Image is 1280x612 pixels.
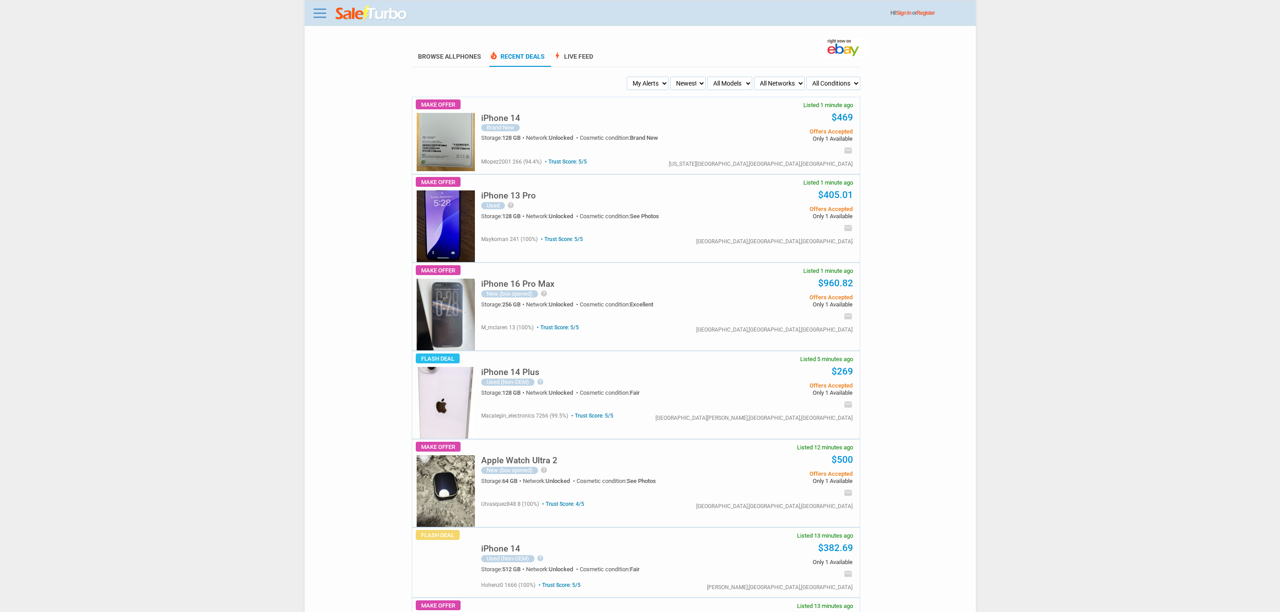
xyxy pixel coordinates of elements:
[481,193,536,200] a: iPhone 13 Pro
[507,202,514,209] i: help
[481,290,538,297] div: New (box opened)
[696,239,853,244] div: [GEOGRAPHIC_DATA],[GEOGRAPHIC_DATA],[GEOGRAPHIC_DATA]
[797,444,853,450] span: Listed 12 minutes ago
[717,471,852,477] span: Offers Accepted
[502,134,521,141] span: 128 GB
[502,478,517,484] span: 64 GB
[417,367,475,439] img: s-l225.jpg
[553,53,593,67] a: boltLive Feed
[535,324,579,331] span: Trust Score: 5/5
[481,458,557,465] a: Apple Watch Ultra 2
[707,585,853,590] div: [PERSON_NAME],[GEOGRAPHIC_DATA],[GEOGRAPHIC_DATA]
[549,301,573,308] span: Unlocked
[803,102,853,108] span: Listed 1 minute ago
[481,280,555,288] h5: iPhone 16 Pro Max
[481,413,568,419] span: macalegin_electronics 7266 (99.5%)
[502,301,521,308] span: 256 GB
[844,400,853,409] i: email
[481,544,520,553] h5: iPhone 14
[481,501,539,507] span: utvasquez848 8 (100%)
[416,442,461,452] span: Make Offer
[481,116,520,122] a: iPhone 14
[546,478,570,484] span: Unlocked
[917,10,935,16] a: Register
[844,146,853,155] i: email
[549,566,573,573] span: Unlocked
[481,114,520,122] h5: iPhone 14
[417,113,475,171] img: s-l225.jpg
[502,389,521,396] span: 128 GB
[523,478,577,484] div: Network:
[580,390,640,396] div: Cosmetic condition:
[481,390,526,396] div: Storage:
[336,6,408,22] img: saleturbo.com - Online Deals and Discount Coupons
[526,302,580,307] div: Network:
[537,378,544,385] i: help
[577,478,656,484] div: Cosmetic condition:
[844,488,853,497] i: email
[481,124,520,131] div: Brand New
[630,134,658,141] span: Brand New
[417,455,475,527] img: s-l225.jpg
[489,53,545,67] a: local_fire_departmentRecent Deals
[418,53,481,60] a: Browse AllPhones
[549,134,573,141] span: Unlocked
[540,466,547,474] i: help
[717,206,852,212] span: Offers Accepted
[891,10,896,16] span: Hi!
[540,290,547,297] i: help
[844,224,853,233] i: email
[655,415,853,421] div: [GEOGRAPHIC_DATA][PERSON_NAME],[GEOGRAPHIC_DATA],[GEOGRAPHIC_DATA]
[543,159,587,165] span: Trust Score: 5/5
[416,177,461,187] span: Make Offer
[696,504,853,509] div: [GEOGRAPHIC_DATA],[GEOGRAPHIC_DATA],[GEOGRAPHIC_DATA]
[797,533,853,539] span: Listed 13 minutes ago
[717,390,852,396] span: Only 1 Available
[630,213,659,220] span: See Photos
[481,467,538,474] div: New (box opened)
[481,566,526,572] div: Storage:
[481,324,534,331] span: m_mclaren 13 (100%)
[580,213,659,219] div: Cosmetic condition:
[526,566,580,572] div: Network:
[717,136,852,142] span: Only 1 Available
[818,278,853,289] a: $960.82
[818,190,853,200] a: $405.01
[481,582,535,588] span: hohenz0 1666 (100%)
[481,379,534,386] div: Used (Non-OEM)
[481,302,526,307] div: Storage:
[526,135,580,141] div: Network:
[417,190,475,262] img: s-l225.jpg
[481,191,536,200] h5: iPhone 13 Pro
[580,566,640,572] div: Cosmetic condition:
[696,327,853,332] div: [GEOGRAPHIC_DATA],[GEOGRAPHIC_DATA],[GEOGRAPHIC_DATA]
[797,603,853,609] span: Listed 13 minutes ago
[844,569,853,578] i: email
[832,454,853,465] a: $500
[502,213,521,220] span: 128 GB
[717,302,852,307] span: Only 1 Available
[803,268,853,274] span: Listed 1 minute ago
[481,368,539,376] h5: iPhone 14 Plus
[832,112,853,123] a: $469
[549,389,573,396] span: Unlocked
[580,302,653,307] div: Cosmetic condition:
[456,53,481,60] span: Phones
[912,10,935,16] span: or
[669,161,853,167] div: [US_STATE][GEOGRAPHIC_DATA],[GEOGRAPHIC_DATA],[GEOGRAPHIC_DATA]
[416,530,460,540] span: Flash Deal
[717,383,852,388] span: Offers Accepted
[481,213,526,219] div: Storage:
[818,543,853,553] a: $382.69
[481,456,557,465] h5: Apple Watch Ultra 2
[526,390,580,396] div: Network:
[481,159,542,165] span: mlopez2001 266 (94.4%)
[717,129,852,134] span: Offers Accepted
[481,546,520,553] a: iPhone 14
[580,135,658,141] div: Cosmetic condition:
[481,281,555,288] a: iPhone 16 Pro Max
[800,356,853,362] span: Listed 5 minutes ago
[630,566,640,573] span: Fair
[844,312,853,321] i: email
[630,301,653,308] span: Excellent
